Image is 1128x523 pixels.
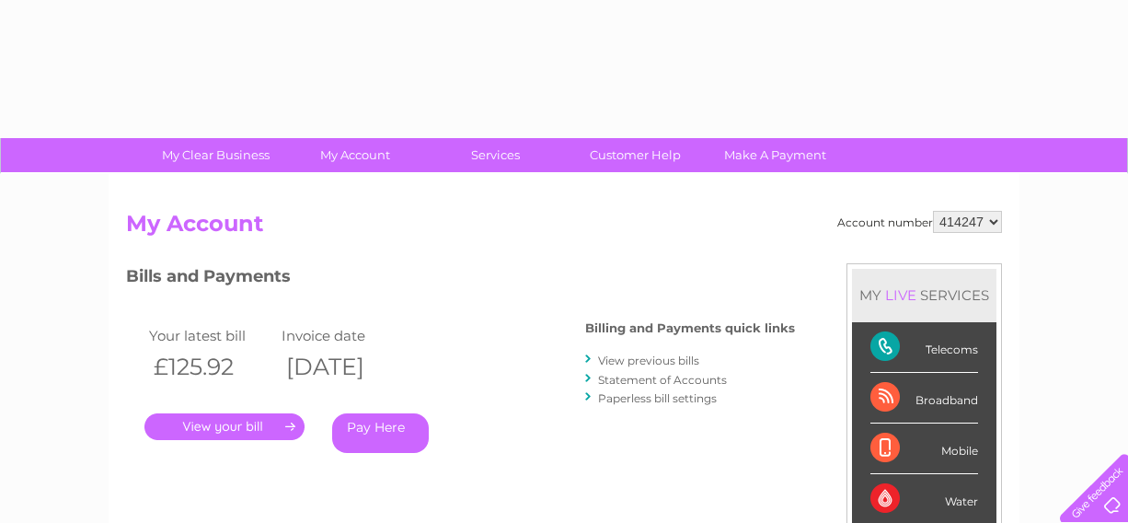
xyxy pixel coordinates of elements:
div: Telecoms [870,322,978,373]
a: Statement of Accounts [598,373,727,387]
a: Pay Here [332,413,429,453]
a: Customer Help [559,138,711,172]
a: Paperless bill settings [598,391,717,405]
a: View previous bills [598,354,699,367]
h4: Billing and Payments quick links [585,321,795,335]
div: LIVE [881,286,920,304]
td: Your latest bill [144,323,277,348]
div: Broadband [870,373,978,424]
a: . [144,413,305,440]
h2: My Account [126,211,1002,246]
a: Services [420,138,571,172]
h3: Bills and Payments [126,263,795,296]
a: My Clear Business [140,138,292,172]
td: Invoice date [277,323,409,348]
div: Mobile [870,424,978,474]
a: My Account [280,138,432,172]
th: [DATE] [277,348,409,386]
th: £125.92 [144,348,277,386]
a: Make A Payment [699,138,851,172]
div: Account number [837,211,1002,233]
div: MY SERVICES [852,269,996,321]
